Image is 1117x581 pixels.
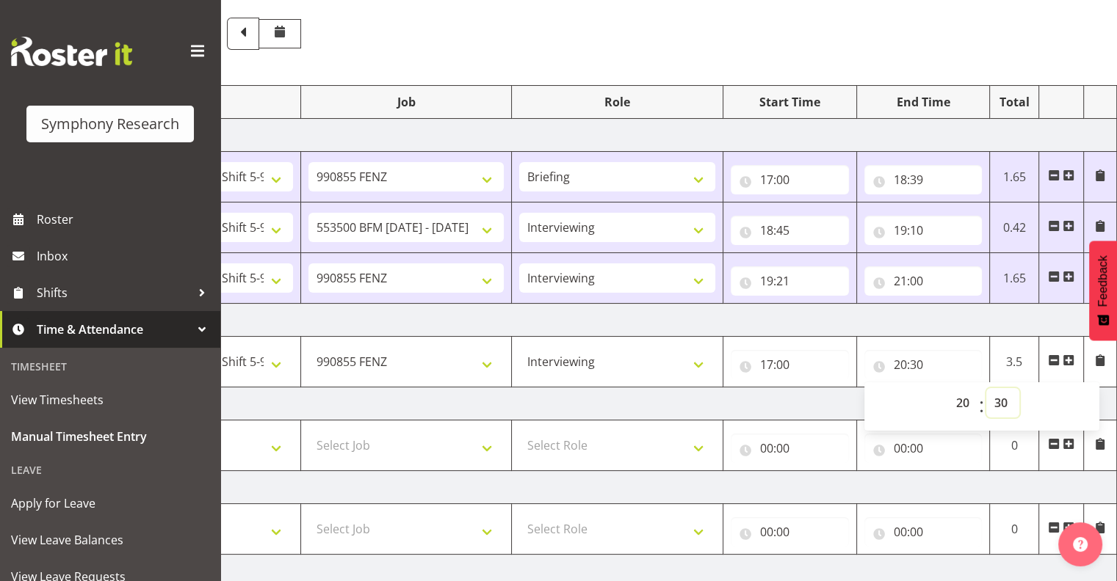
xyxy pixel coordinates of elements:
input: Click to select... [864,434,983,463]
input: Click to select... [731,350,849,379]
td: 0.42 [990,202,1039,253]
input: Click to select... [731,216,849,245]
input: Click to select... [864,216,983,245]
a: Apply for Leave [4,485,217,522]
input: Click to select... [864,266,983,296]
td: 1.65 [990,152,1039,202]
input: Click to select... [731,517,849,547]
span: Time & Attendance [37,318,191,340]
a: View Leave Balances [4,522,217,558]
input: Click to select... [731,434,849,463]
span: Apply for Leave [11,492,209,514]
div: Symphony Research [41,113,179,135]
div: Role [519,93,715,111]
span: View Timesheets [11,389,209,411]
td: 0 [990,504,1039,555]
td: 3.5 [990,337,1039,387]
td: 1.65 [990,253,1039,304]
div: Leave [4,455,217,485]
div: Start Time [731,93,849,111]
span: Roster [37,208,213,230]
div: Timesheet [4,351,217,381]
input: Click to select... [864,517,983,547]
input: Click to select... [731,266,849,296]
div: Job [308,93,505,111]
span: Shifts [37,282,191,304]
span: Feedback [1096,255,1110,307]
td: [DATE] [90,471,1117,504]
button: Feedback - Show survey [1089,241,1117,340]
div: End Time [864,93,983,111]
span: : [979,388,984,425]
td: 0 [990,420,1039,471]
a: Manual Timesheet Entry [4,418,217,455]
a: View Timesheets [4,381,217,418]
td: [DATE] [90,387,1117,420]
td: [DATE] [90,304,1117,337]
td: [DATE] [90,119,1117,152]
input: Click to select... [864,350,983,379]
img: help-xxl-2.png [1073,537,1088,552]
div: Total [997,93,1031,111]
input: Click to select... [731,165,849,194]
span: Inbox [37,245,213,267]
input: Click to select... [864,165,983,194]
img: Rosterit website logo [11,37,132,66]
span: Manual Timesheet Entry [11,425,209,447]
span: View Leave Balances [11,529,209,551]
